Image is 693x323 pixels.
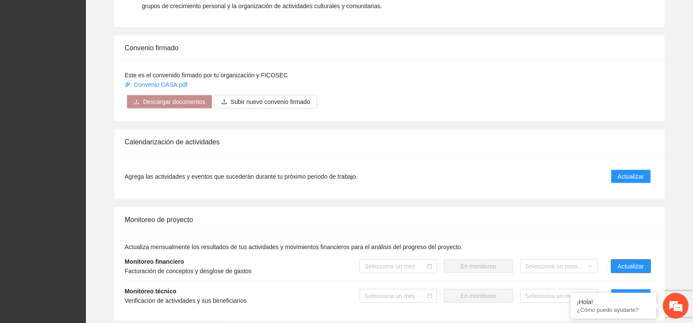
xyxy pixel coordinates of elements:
span: paper-clip [125,82,131,88]
span: Descargar documentos [143,97,205,107]
span: Actualizar [618,262,644,271]
div: Chatee con nosotros ahora [45,44,144,55]
strong: Monitoreo técnico [125,288,177,295]
textarea: Escriba su mensaje y pulse “Intro” [4,235,164,265]
span: uploadSubir nuevo convenio firmado [214,98,317,105]
span: Actualiza mensualmente los resultados de tus actividades y movimientos financieros para el anális... [125,244,463,250]
button: Actualizar [611,170,651,183]
span: upload [221,99,227,106]
span: download [134,99,140,106]
span: Verificación de actividades y sus beneficiarios [125,297,247,304]
p: ¿Cómo puedo ayudarte? [577,307,650,313]
div: Calendarización de actividades [125,130,654,154]
span: Actualizar [618,291,644,301]
strong: Monitoreo financiero [125,258,184,265]
div: ¡Hola! [577,299,650,305]
span: calendar [427,293,432,299]
span: Este es el convenido firmado por tu organización y FICOSEC [125,72,288,79]
span: calendar [427,264,432,269]
button: Actualizar [611,289,651,303]
div: Minimizar ventana de chat en vivo [141,4,162,25]
span: Subir nuevo convenio firmado [231,97,310,107]
span: Actualizar [618,172,644,181]
button: downloadDescargar documentos [127,95,212,109]
button: Actualizar [611,259,651,273]
span: Facturación de conceptos y desglose de gastos [125,268,252,274]
a: Convenio CASA.pdf [125,81,189,88]
span: Estamos en línea. [50,115,119,201]
button: uploadSubir nuevo convenio firmado [214,95,317,109]
div: Convenio firmado [125,36,654,60]
span: Agrega las actividades y eventos que sucederán durante tu próximo periodo de trabajo. [125,172,357,181]
div: Monitoreo de proyecto [125,207,654,232]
